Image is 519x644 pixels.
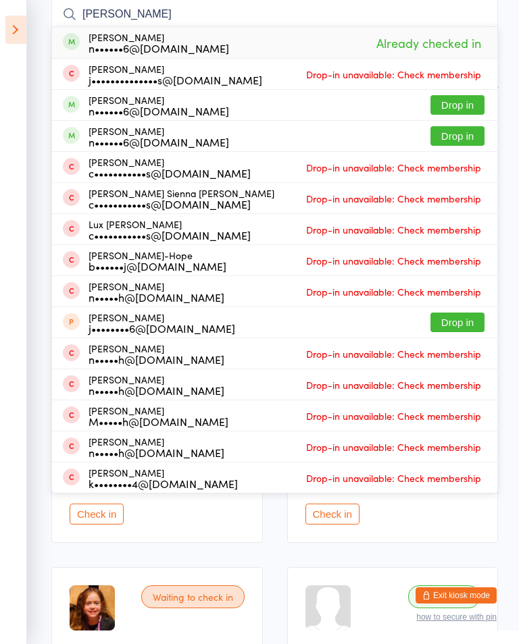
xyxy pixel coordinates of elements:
[89,136,229,147] div: n••••••6@[DOMAIN_NAME]
[70,504,124,525] button: Check in
[303,250,485,271] span: Drop-in unavailable: Check membership
[416,612,497,622] button: how to secure with pin
[303,375,485,395] span: Drop-in unavailable: Check membership
[89,188,274,209] div: [PERSON_NAME] Sienna [PERSON_NAME]
[89,198,274,209] div: c•••••••••••s@[DOMAIN_NAME]
[303,157,485,178] span: Drop-in unavailable: Check membership
[89,292,224,302] div: n•••••h@[DOMAIN_NAME]
[89,467,238,489] div: [PERSON_NAME]
[303,406,485,426] span: Drop-in unavailable: Check membership
[303,64,485,84] span: Drop-in unavailable: Check membership
[89,385,224,396] div: n•••••h@[DOMAIN_NAME]
[89,105,229,116] div: n••••••6@[DOMAIN_NAME]
[373,31,485,55] span: Already checked in
[89,250,226,271] div: [PERSON_NAME]-Hope
[89,447,224,458] div: n•••••h@[DOMAIN_NAME]
[89,63,262,85] div: [PERSON_NAME]
[303,437,485,457] span: Drop-in unavailable: Check membership
[89,436,224,458] div: [PERSON_NAME]
[89,167,251,178] div: c•••••••••••s@[DOMAIN_NAME]
[89,261,226,271] div: b••••••j@[DOMAIN_NAME]
[70,585,115,630] img: image1694157704.png
[303,188,485,209] span: Drop-in unavailable: Check membership
[303,468,485,488] span: Drop-in unavailable: Check membership
[89,343,224,365] div: [PERSON_NAME]
[303,344,485,364] span: Drop-in unavailable: Check membership
[89,230,251,240] div: c•••••••••••s@[DOMAIN_NAME]
[89,312,235,333] div: [PERSON_NAME]
[89,374,224,396] div: [PERSON_NAME]
[89,219,251,240] div: Lux [PERSON_NAME]
[303,281,485,302] span: Drop-in unavailable: Check membership
[89,74,262,85] div: j••••••••••••••s@[DOMAIN_NAME]
[89,32,229,53] div: [PERSON_NAME]
[89,126,229,147] div: [PERSON_NAME]
[408,585,480,608] div: Checked in
[416,587,497,603] button: Exit kiosk mode
[430,313,485,332] button: Drop in
[430,95,485,115] button: Drop in
[305,504,360,525] button: Check in
[303,219,485,240] span: Drop-in unavailable: Check membership
[89,478,238,489] div: k••••••••4@[DOMAIN_NAME]
[89,354,224,365] div: n•••••h@[DOMAIN_NAME]
[89,281,224,302] div: [PERSON_NAME]
[141,585,245,608] div: Waiting to check in
[89,405,228,427] div: [PERSON_NAME]
[89,323,235,333] div: j••••••••6@[DOMAIN_NAME]
[89,416,228,427] div: M•••••h@[DOMAIN_NAME]
[430,126,485,146] button: Drop in
[89,95,229,116] div: [PERSON_NAME]
[89,157,251,178] div: [PERSON_NAME]
[89,43,229,53] div: n••••••6@[DOMAIN_NAME]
